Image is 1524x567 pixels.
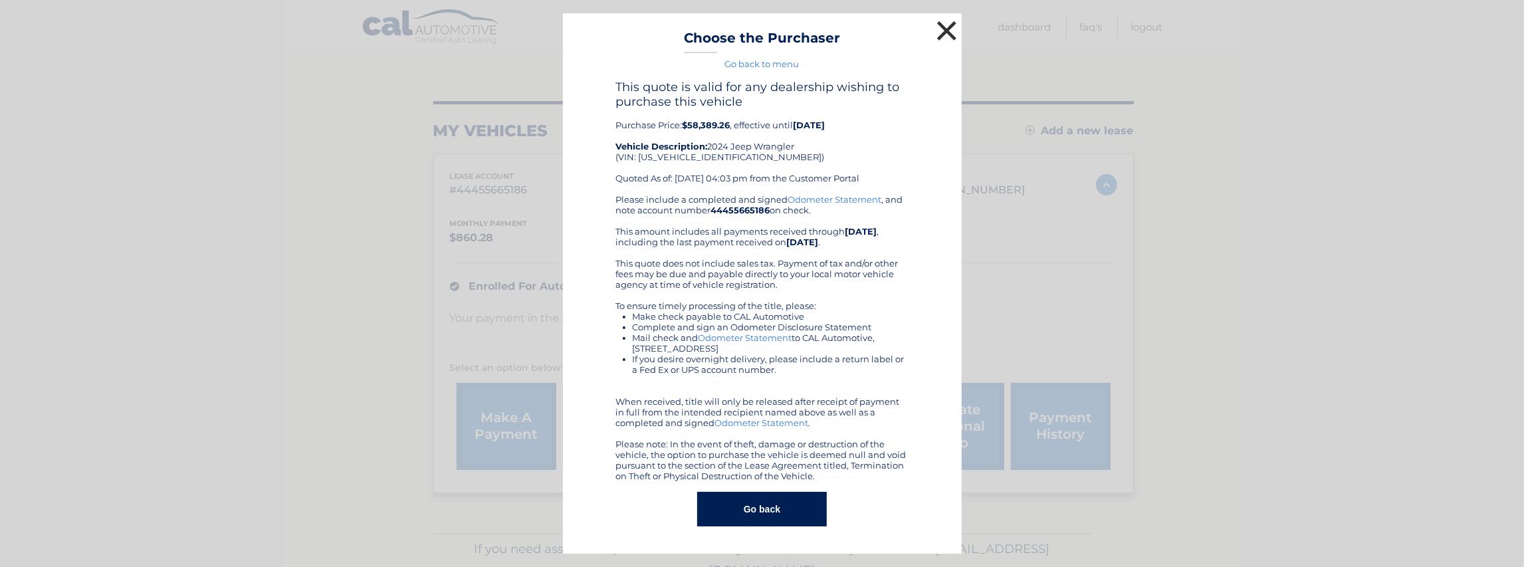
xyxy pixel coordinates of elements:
a: Odometer Statement [788,194,882,205]
button: Go back [697,492,827,526]
h4: This quote is valid for any dealership wishing to purchase this vehicle [616,80,909,109]
b: [DATE] [787,237,819,247]
button: × [934,17,960,44]
a: Odometer Statement [699,332,792,343]
a: Odometer Statement [715,417,809,428]
h3: Choose the Purchaser [684,30,840,53]
b: [DATE] [794,120,825,130]
li: Make check payable to CAL Automotive [633,311,909,322]
li: Complete and sign an Odometer Disclosure Statement [633,322,909,332]
li: If you desire overnight delivery, please include a return label or a Fed Ex or UPS account number. [633,354,909,375]
b: [DATE] [845,226,877,237]
div: Please include a completed and signed , and note account number on check. This amount includes al... [616,194,909,481]
div: Purchase Price: , effective until 2024 Jeep Wrangler (VIN: [US_VEHICLE_IDENTIFICATION_NUMBER]) Qu... [616,80,909,194]
a: Go back to menu [725,58,800,69]
b: $58,389.26 [683,120,730,130]
li: Mail check and to CAL Automotive, [STREET_ADDRESS] [633,332,909,354]
strong: Vehicle Description: [616,141,708,152]
b: 44455665186 [711,205,770,215]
